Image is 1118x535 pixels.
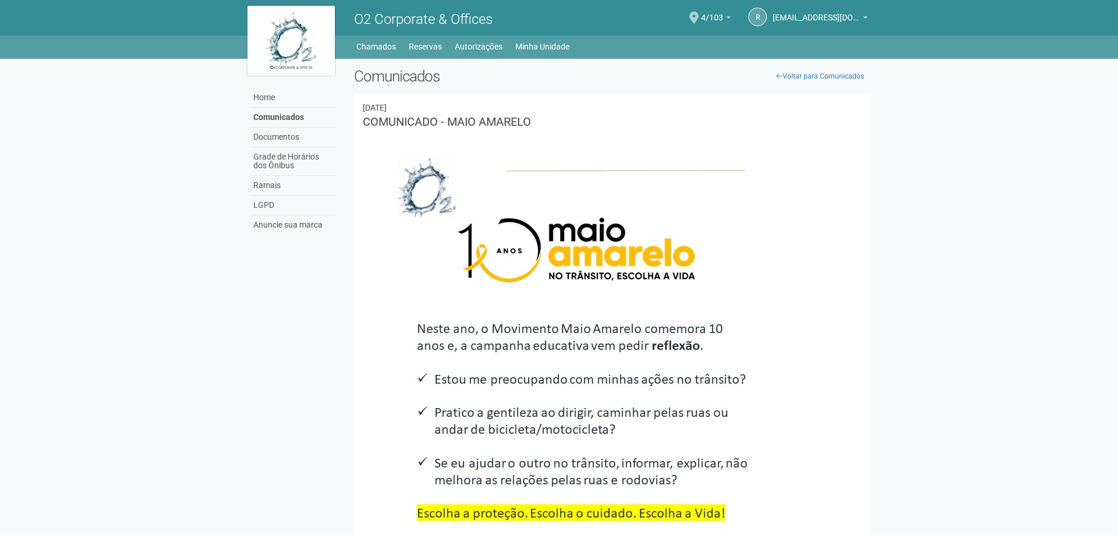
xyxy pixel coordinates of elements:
span: O2 Corporate & Offices [354,11,493,27]
a: Ramais [250,176,337,196]
img: logo.jpg [247,6,335,76]
a: Documentos [250,127,337,147]
h2: Comunicados [354,68,871,85]
a: Chamados [356,38,396,55]
a: Grade de Horários dos Ônibus [250,147,337,176]
a: Minha Unidade [515,38,569,55]
a: LGPD [250,196,337,215]
a: [EMAIL_ADDRESS][DOMAIN_NAME] [773,15,868,24]
a: Voltar para Comunicados [770,68,871,85]
span: 4/103 [701,2,723,22]
h3: COMUNICADO - MAIO AMARELO [363,116,862,127]
span: riodejaneiro.o2corporate@regus.com [773,2,860,22]
a: Home [250,88,337,108]
div: 08/05/2023 12:33 [363,102,862,113]
a: 4/103 [701,15,731,24]
a: Anuncie sua marca [250,215,337,235]
a: r [748,8,767,26]
a: Autorizações [455,38,503,55]
a: Comunicados [250,108,337,127]
a: Reservas [409,38,442,55]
